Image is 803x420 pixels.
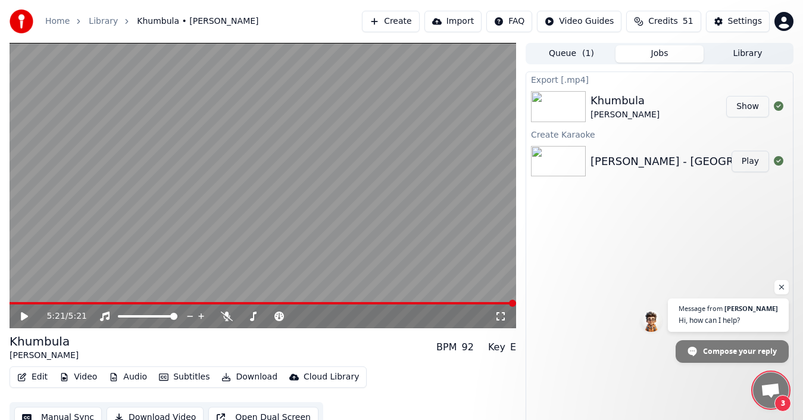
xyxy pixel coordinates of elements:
button: Audio [104,369,152,385]
button: Video Guides [537,11,621,32]
span: Credits [648,15,677,27]
span: Hi, how can I help? [679,315,778,326]
div: E [510,340,516,354]
div: BPM [436,340,457,354]
span: 51 [683,15,693,27]
nav: breadcrumb [45,15,259,27]
div: Cloud Library [304,371,359,383]
span: Message from [679,305,723,312]
div: Create Karaoke [526,127,793,141]
div: Export [.mp4] [526,72,793,86]
div: / [46,310,75,322]
div: Open chat [753,372,789,408]
div: Key [488,340,505,354]
button: Queue [527,45,615,63]
div: 92 [462,340,474,354]
span: [PERSON_NAME] [724,305,778,312]
button: Play [732,151,769,172]
button: Jobs [615,45,704,63]
button: Video [55,369,102,385]
div: Khumbula [590,92,660,109]
img: youka [10,10,33,33]
div: [PERSON_NAME] [10,350,79,362]
button: FAQ [486,11,532,32]
button: Create [362,11,420,32]
div: [PERSON_NAME] [590,109,660,121]
a: Home [45,15,70,27]
button: Subtitles [154,369,214,385]
button: Import [424,11,482,32]
span: 3 [774,395,791,412]
span: Compose your reply [703,341,777,362]
div: Settings [728,15,762,27]
span: ( 1 ) [582,48,594,60]
div: [PERSON_NAME] - [GEOGRAPHIC_DATA] [590,153,803,170]
button: Credits51 [626,11,701,32]
div: Khumbula [10,333,79,350]
button: Library [704,45,792,63]
span: 5:21 [46,310,65,322]
span: Khumbula • [PERSON_NAME] [137,15,258,27]
button: Edit [13,369,52,385]
button: Show [726,96,769,117]
button: Settings [706,11,770,32]
a: Library [89,15,118,27]
span: 5:21 [68,310,87,322]
button: Download [217,369,282,385]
